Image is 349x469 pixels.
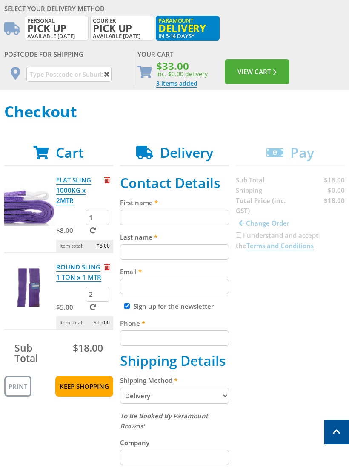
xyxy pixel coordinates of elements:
a: FLAT SLING 1000KG x 2MTR [56,176,91,205]
input: Type Postcode or Suburb [26,67,112,82]
h1: Checkout [4,103,345,120]
a: Remove from cart [104,176,110,184]
a: Remove from cart [104,263,110,271]
label: Company [120,437,229,448]
span: Personal [27,17,86,33]
label: Last name [120,232,229,242]
span: Pick up [27,23,86,33]
a: Print [4,376,31,397]
img: ROUND SLING 1 TON x 1 MTR [4,262,55,313]
label: Phone [120,318,229,328]
label: in 5-14 days* [156,16,220,41]
input: Please enter your email address. [120,279,229,294]
h2: Contact Details [120,175,229,191]
p: Item total: [56,240,113,252]
span: inc. $0.00 delivery [156,70,208,78]
label: Available [DATE] [90,16,154,41]
label: First name [120,197,229,208]
label: Email [120,266,229,277]
a: Go to the Checkout page [156,79,197,88]
div: Postcode for shipping [4,49,129,59]
span: Sub Total [14,341,38,365]
span: $18.00 [73,341,103,355]
div: Your Cart [137,49,290,59]
span: Cart [56,143,84,162]
p: $8.00 [56,225,84,235]
em: To Be Booked By Paramount Browns' [120,411,208,430]
button: View Cart [225,59,289,84]
img: FLAT SLING 1000KG x 2MTR [4,175,55,226]
span: $8.00 [97,240,110,252]
span: Paramount [158,17,217,33]
input: Please enter your first name. [120,210,229,225]
a: Keep Shopping [55,376,113,397]
input: Please enter your telephone number. [120,330,229,346]
h2: Shipping Details [120,353,229,369]
span: Delivery [160,143,213,162]
label: Sign up for the newsletter [134,302,214,310]
span: $33.00 [156,62,208,70]
a: ROUND SLING 1 TON x 1 MTR [56,263,101,282]
label: Available [DATE] [25,16,89,41]
span: Courier [93,17,152,33]
div: Select your Delivery Method [4,3,289,14]
p: Item total: [56,316,113,329]
span: $10.00 [94,316,110,329]
select: Please select a shipping method. [120,388,229,404]
input: Please enter your last name. [120,244,229,260]
p: $5.00 [56,302,84,312]
span: Pick up [93,23,152,33]
span: Delivery [158,23,217,33]
label: Shipping Method [120,375,229,385]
